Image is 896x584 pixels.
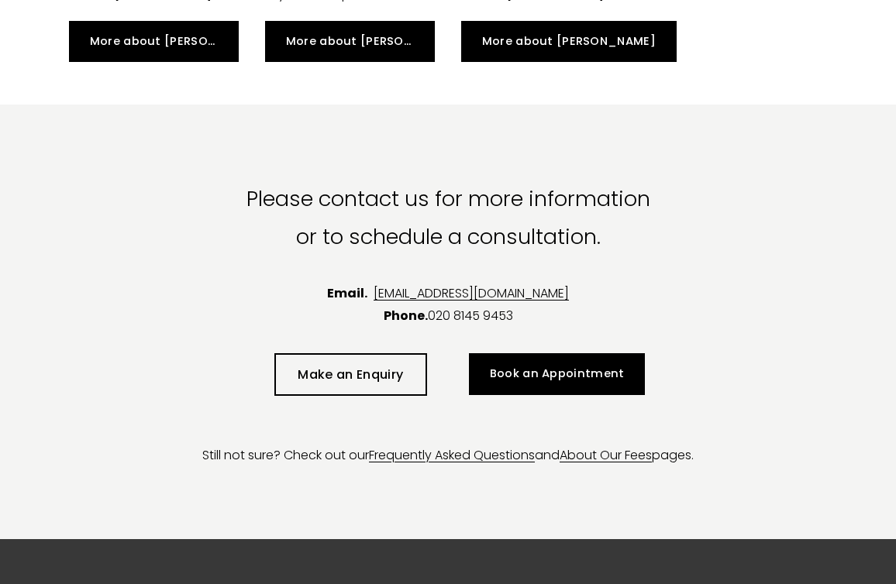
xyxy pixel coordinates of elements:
a: More about [PERSON_NAME] [461,21,677,62]
a: Book an Appointment [469,353,645,394]
a: Frequently Asked Questions [369,446,535,464]
a: s [646,446,652,464]
a: More about [PERSON_NAME] [265,21,435,62]
strong: Email. [327,284,367,302]
a: About Our Fee [560,446,646,464]
p: Still not sure? Check out our and pages. [27,422,870,467]
a: Make an Enquiry [274,353,427,396]
a: [EMAIL_ADDRESS][DOMAIN_NAME] [374,284,569,302]
p: Please contact us for more information or to schedule a consultation. [239,180,657,256]
strong: Phone. [384,307,428,325]
a: More about [PERSON_NAME] [69,21,239,62]
p: 020 8145 9453 [27,283,870,328]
